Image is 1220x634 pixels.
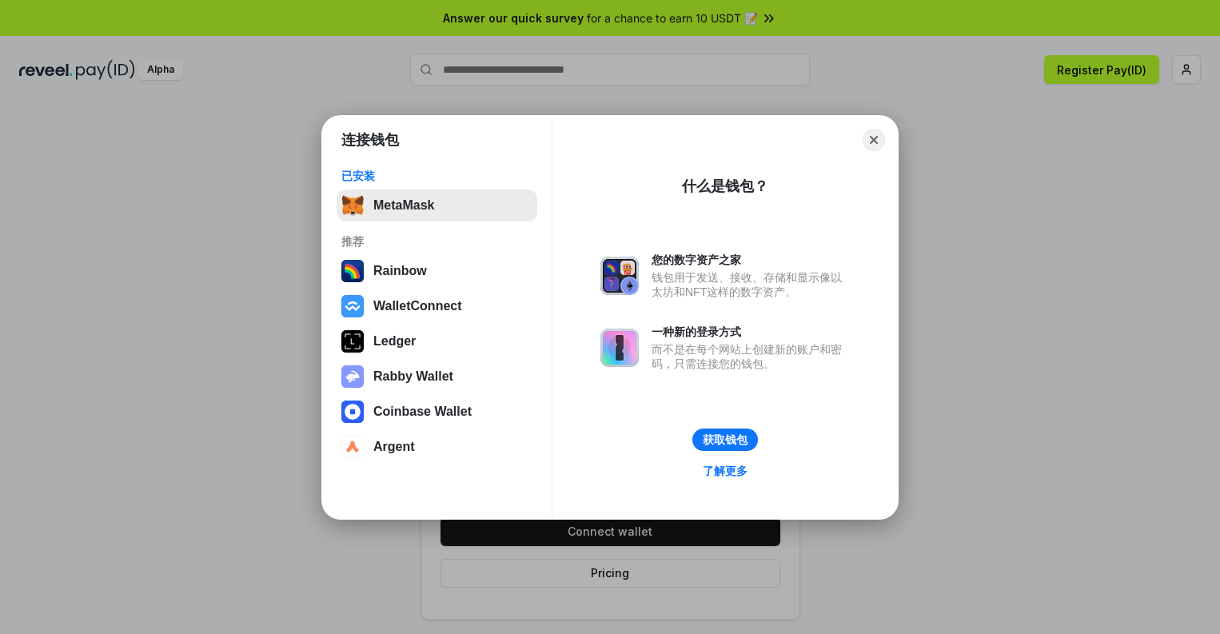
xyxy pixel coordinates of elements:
div: Argent [373,440,415,454]
button: Argent [337,431,537,463]
img: svg+xml,%3Csvg%20xmlns%3D%22http%3A%2F%2Fwww.w3.org%2F2000%2Fsvg%22%20fill%3D%22none%22%20viewBox... [341,365,364,388]
img: svg+xml,%3Csvg%20width%3D%2228%22%20height%3D%2228%22%20viewBox%3D%220%200%2028%2028%22%20fill%3D... [341,295,364,317]
div: Rainbow [373,264,427,278]
div: MetaMask [373,198,434,213]
a: 了解更多 [693,461,757,481]
button: Rabby Wallet [337,361,537,393]
div: Ledger [373,334,416,349]
div: 什么是钱包？ [682,177,768,196]
button: MetaMask [337,189,537,221]
div: 已安装 [341,169,532,183]
div: WalletConnect [373,299,462,313]
h1: 连接钱包 [341,130,399,150]
div: 推荐 [341,234,532,249]
div: 了解更多 [703,464,748,478]
img: svg+xml,%3Csvg%20width%3D%2228%22%20height%3D%2228%22%20viewBox%3D%220%200%2028%2028%22%20fill%3D... [341,436,364,458]
img: svg+xml,%3Csvg%20width%3D%22120%22%20height%3D%22120%22%20viewBox%3D%220%200%20120%20120%22%20fil... [341,260,364,282]
div: 钱包用于发送、接收、存储和显示像以太坊和NFT这样的数字资产。 [652,270,850,299]
img: svg+xml,%3Csvg%20width%3D%2228%22%20height%3D%2228%22%20viewBox%3D%220%200%2028%2028%22%20fill%3D... [341,401,364,423]
img: svg+xml,%3Csvg%20xmlns%3D%22http%3A%2F%2Fwww.w3.org%2F2000%2Fsvg%22%20fill%3D%22none%22%20viewBox... [600,329,639,367]
button: Rainbow [337,255,537,287]
img: svg+xml,%3Csvg%20xmlns%3D%22http%3A%2F%2Fwww.w3.org%2F2000%2Fsvg%22%20fill%3D%22none%22%20viewBox... [600,257,639,295]
button: 获取钱包 [692,429,758,451]
button: WalletConnect [337,290,537,322]
div: 而不是在每个网站上创建新的账户和密码，只需连接您的钱包。 [652,342,850,371]
div: 您的数字资产之家 [652,253,850,267]
button: Coinbase Wallet [337,396,537,428]
img: svg+xml,%3Csvg%20xmlns%3D%22http%3A%2F%2Fwww.w3.org%2F2000%2Fsvg%22%20width%3D%2228%22%20height%3... [341,330,364,353]
div: Rabby Wallet [373,369,453,384]
button: Close [863,129,885,151]
img: svg+xml,%3Csvg%20fill%3D%22none%22%20height%3D%2233%22%20viewBox%3D%220%200%2035%2033%22%20width%... [341,194,364,217]
div: Coinbase Wallet [373,405,472,419]
div: 一种新的登录方式 [652,325,850,339]
button: Ledger [337,325,537,357]
div: 获取钱包 [703,433,748,447]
